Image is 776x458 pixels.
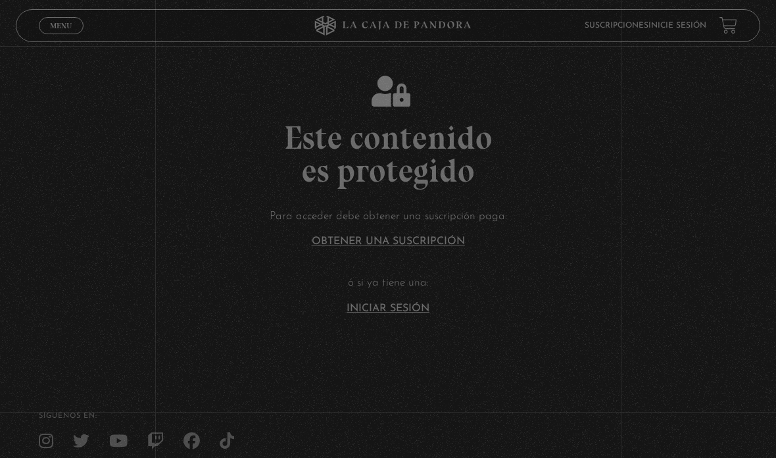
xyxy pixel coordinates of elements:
span: Cerrar [46,33,77,42]
span: Menu [50,22,72,30]
a: Iniciar Sesión [347,303,429,314]
h4: SÍguenos en: [39,413,737,420]
a: Inicie sesión [648,22,706,30]
a: Obtener una suscripción [312,236,465,247]
a: Suscripciones [585,22,648,30]
a: View your shopping cart [719,16,737,34]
